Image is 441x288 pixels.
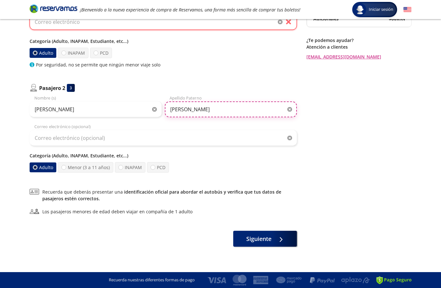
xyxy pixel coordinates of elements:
[233,231,297,247] button: Siguiente
[42,208,192,215] div: Los pasajeros menores de edad deben viajar en compañía de 1 adulto
[39,84,65,92] p: Pasajero 2
[30,130,297,146] input: Correo electrónico (opcional)
[67,84,75,92] div: 3
[80,7,300,13] em: ¡Bienvenido a la nueva experiencia de compra de Reservamos, una forma más sencilla de comprar tus...
[30,162,56,172] label: Adulto
[58,48,88,58] label: INAPAM
[165,101,297,117] input: Apellido Paterno
[30,4,77,15] a: Brand Logo
[30,152,297,159] p: Categoría (Adulto, INAPAM, Estudiante, etc...)
[58,162,113,173] label: Menor (3 a 11 años)
[306,53,411,60] a: [EMAIL_ADDRESS][DOMAIN_NAME]
[42,189,281,202] a: identificación oficial para abordar el autobús y verifica que tus datos de pasajeros estén correc...
[115,162,145,173] label: INAPAM
[90,48,112,58] label: PCD
[147,162,169,173] label: PCD
[306,44,411,50] p: Atención a clientes
[30,101,162,117] input: Nombre (s)
[30,14,297,30] input: Correo electrónico
[366,6,396,13] span: Iniciar sesión
[246,235,271,243] span: Siguiente
[30,38,297,45] p: Categoría (Adulto, INAPAM, Estudiante, etc...)
[306,37,411,44] p: ¿Te podemos ayudar?
[42,189,297,202] span: Recuerda que deberás presentar una
[36,61,160,68] p: Por seguridad, no se permite que ningún menor viaje solo
[30,48,56,58] label: Adulto
[403,6,411,14] button: English
[30,4,77,13] i: Brand Logo
[109,277,195,283] p: Recuerda nuestras diferentes formas de pago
